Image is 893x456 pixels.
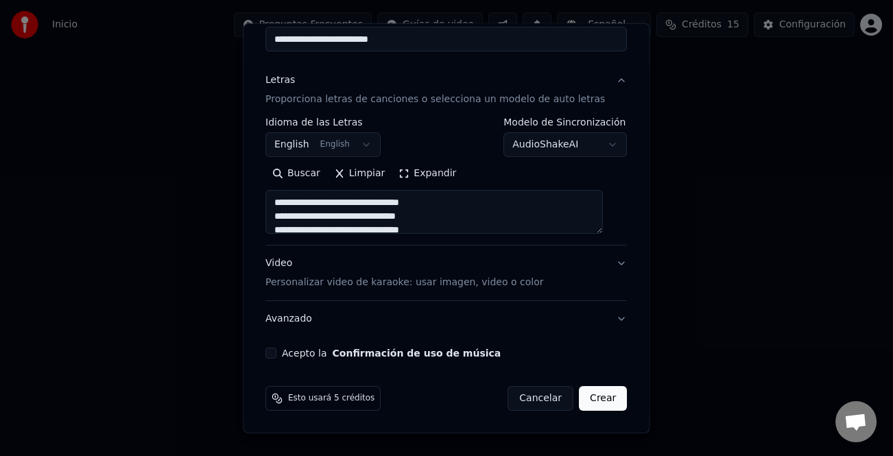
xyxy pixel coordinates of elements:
[265,276,543,289] p: Personalizar video de karaoke: usar imagen, video o color
[265,256,543,289] div: Video
[265,301,627,337] button: Avanzado
[288,393,374,404] span: Esto usará 5 créditos
[265,62,627,117] button: LetrasProporciona letras de canciones o selecciona un modelo de auto letras
[327,163,392,184] button: Limpiar
[282,348,501,358] label: Acepto la
[265,163,327,184] button: Buscar
[265,73,295,87] div: Letras
[265,117,627,245] div: LetrasProporciona letras de canciones o selecciona un modelo de auto letras
[265,117,381,127] label: Idioma de las Letras
[508,386,574,411] button: Cancelar
[504,117,628,127] label: Modelo de Sincronización
[333,348,501,358] button: Acepto la
[265,245,627,300] button: VideoPersonalizar video de karaoke: usar imagen, video o color
[392,163,464,184] button: Expandir
[579,386,627,411] button: Crear
[265,93,605,106] p: Proporciona letras de canciones o selecciona un modelo de auto letras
